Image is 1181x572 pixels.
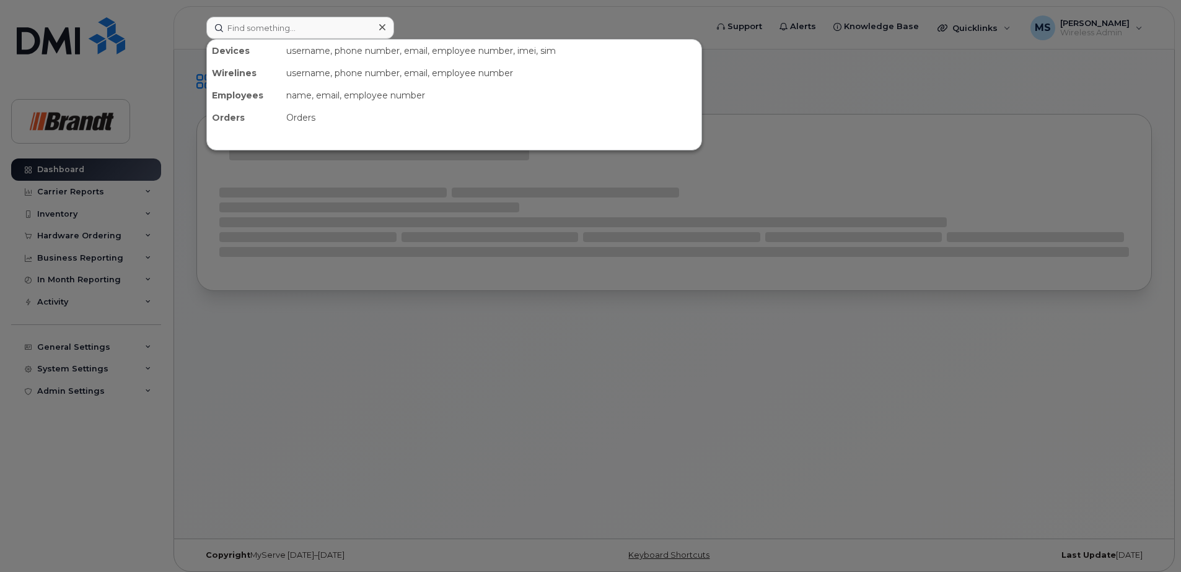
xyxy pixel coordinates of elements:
[207,84,281,106] div: Employees
[281,106,701,129] div: Orders
[207,106,281,129] div: Orders
[281,62,701,84] div: username, phone number, email, employee number
[281,40,701,62] div: username, phone number, email, employee number, imei, sim
[207,40,281,62] div: Devices
[281,84,701,106] div: name, email, employee number
[207,62,281,84] div: Wirelines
